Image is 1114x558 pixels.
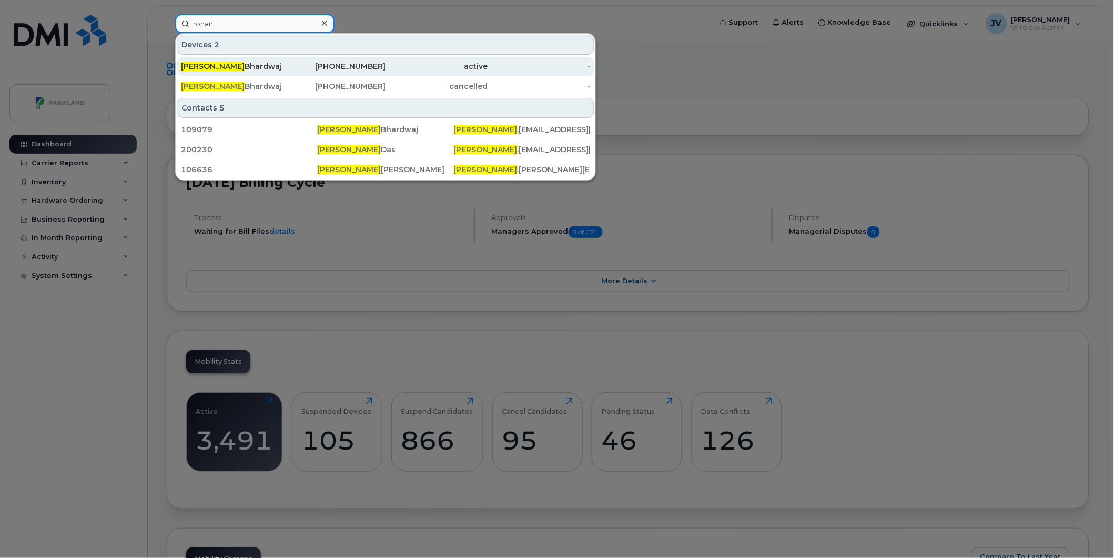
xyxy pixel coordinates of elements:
[219,103,225,113] span: 5
[454,145,518,154] span: [PERSON_NAME]
[214,39,219,50] span: 2
[177,120,594,139] a: 109079[PERSON_NAME]Bhardwaj[PERSON_NAME].[EMAIL_ADDRESS][DOMAIN_NAME]
[454,165,518,174] span: [PERSON_NAME]
[317,125,381,134] span: [PERSON_NAME]
[488,81,591,92] div: -
[317,144,453,155] div: Das
[177,98,594,118] div: Contacts
[177,77,594,96] a: [PERSON_NAME]Bhardwaj[PHONE_NUMBER]cancelled-
[386,61,488,72] div: active
[283,61,386,72] div: [PHONE_NUMBER]
[283,81,386,92] div: [PHONE_NUMBER]
[181,62,245,71] span: [PERSON_NAME]
[386,81,488,92] div: cancelled
[454,124,590,135] div: .[EMAIL_ADDRESS][DOMAIN_NAME]
[177,160,594,179] a: 106636[PERSON_NAME][PERSON_NAME][PERSON_NAME].[PERSON_NAME][EMAIL_ADDRESS][DOMAIN_NAME]
[454,164,590,175] div: .[PERSON_NAME][EMAIL_ADDRESS][DOMAIN_NAME]
[317,164,453,175] div: [PERSON_NAME]
[181,81,283,92] div: Bhardwaj
[454,144,590,155] div: .[EMAIL_ADDRESS][DOMAIN_NAME]
[181,124,317,135] div: 109079
[181,82,245,91] span: [PERSON_NAME]
[317,124,453,135] div: Bhardwaj
[181,144,317,155] div: 200230
[177,140,594,159] a: 200230[PERSON_NAME]Das[PERSON_NAME].[EMAIL_ADDRESS][DOMAIN_NAME]
[181,61,283,72] div: Bhardwaj
[488,61,591,72] div: -
[317,145,381,154] span: [PERSON_NAME]
[454,125,518,134] span: [PERSON_NAME]
[317,165,381,174] span: [PERSON_NAME]
[181,164,317,175] div: 106636
[177,57,594,76] a: [PERSON_NAME]Bhardwaj[PHONE_NUMBER]active-
[177,35,594,55] div: Devices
